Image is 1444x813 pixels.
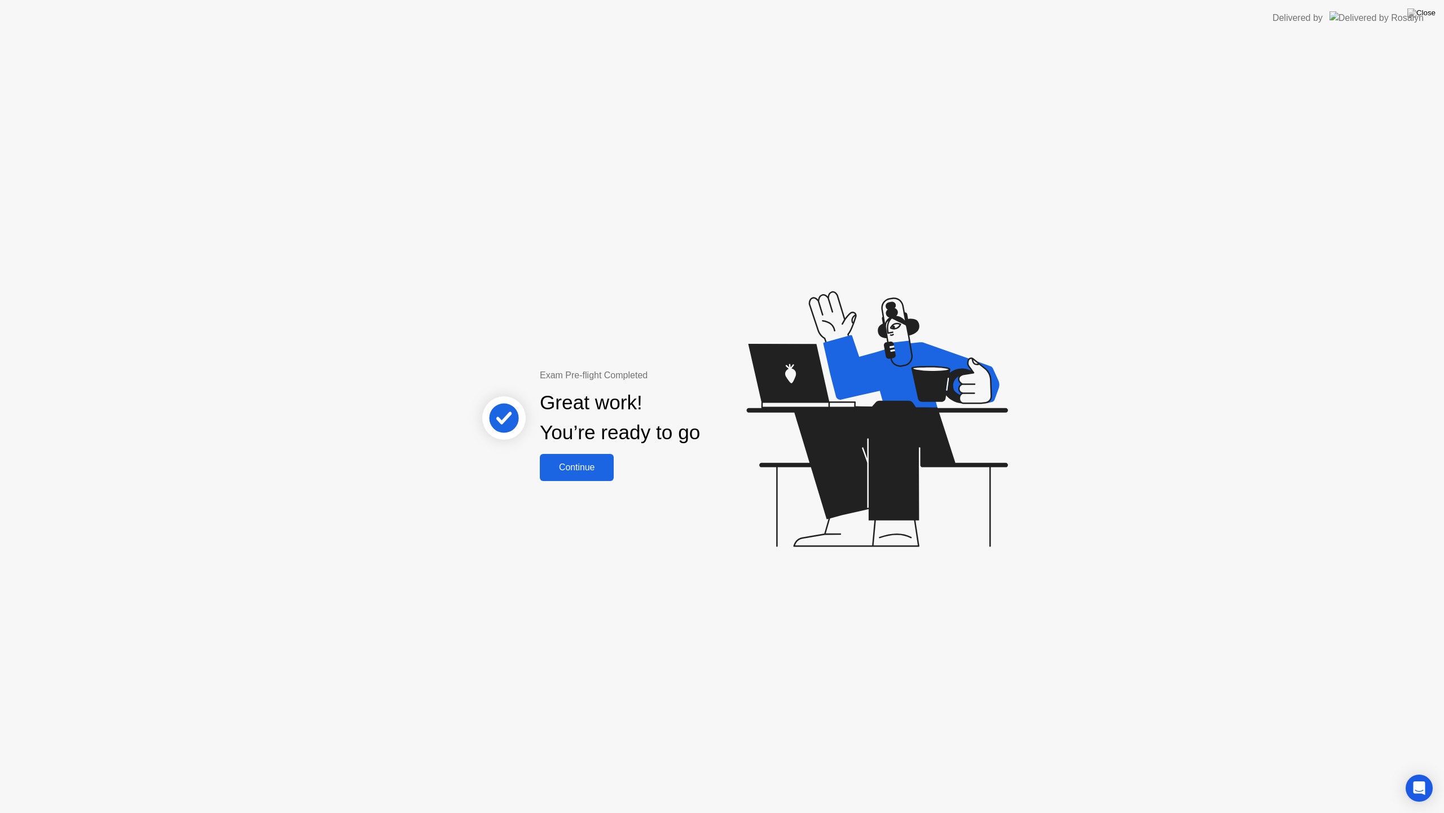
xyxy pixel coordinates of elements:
[1407,8,1436,18] img: Close
[1406,775,1433,802] div: Open Intercom Messenger
[540,369,773,382] div: Exam Pre-flight Completed
[540,454,614,481] button: Continue
[540,388,700,448] div: Great work! You’re ready to go
[1329,11,1424,24] img: Delivered by Rosalyn
[1273,11,1323,25] div: Delivered by
[543,462,610,473] div: Continue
